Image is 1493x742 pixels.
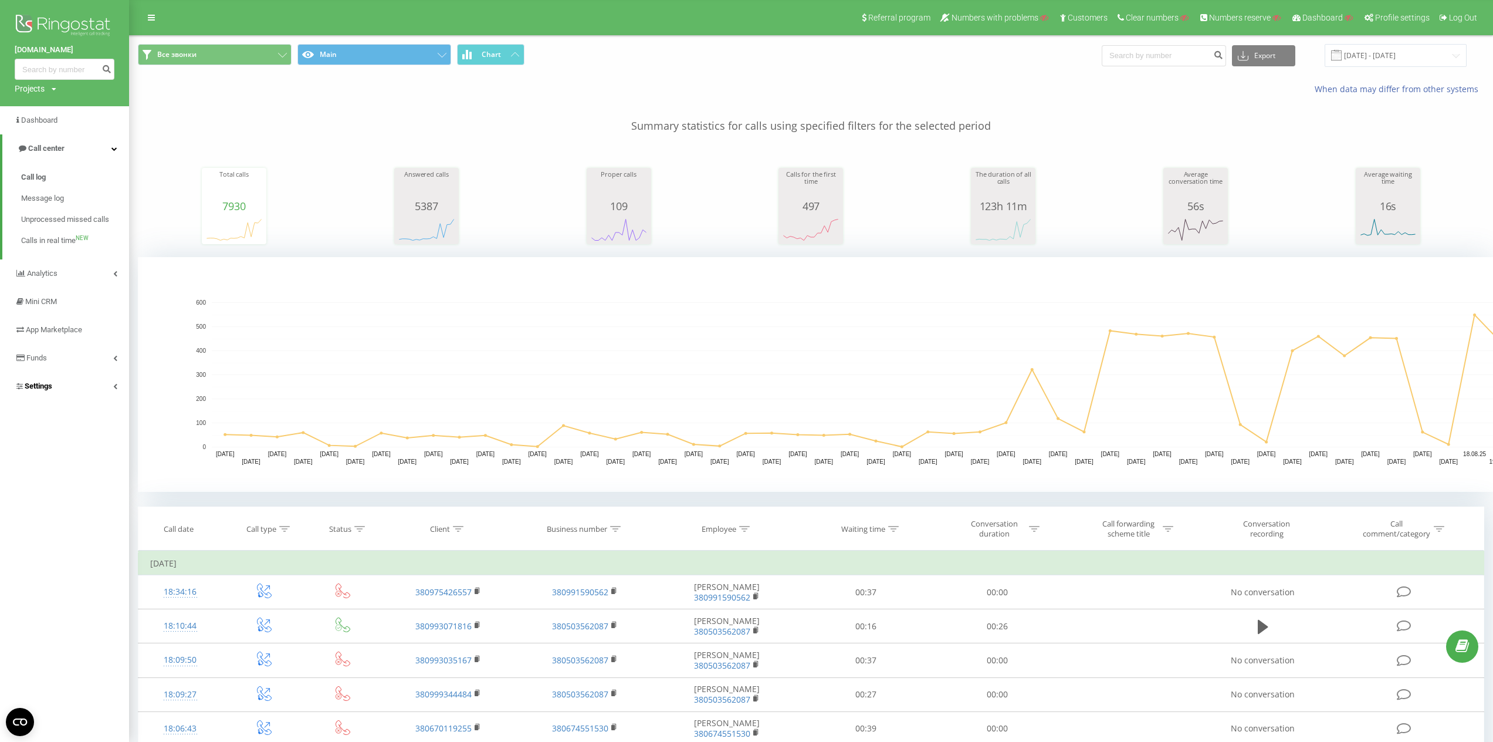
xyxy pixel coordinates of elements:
div: 18:06:43 [150,717,211,740]
div: 5387 [397,200,456,212]
text: [DATE] [893,451,912,457]
p: Summary statistics for calls using specified filters for the selected period [138,95,1484,134]
text: [DATE] [450,458,469,465]
div: Average conversation time [1166,171,1225,200]
div: Call type [246,524,276,534]
div: 18:09:50 [150,649,211,672]
a: 380993071816 [415,620,472,632]
text: [DATE] [1413,451,1432,457]
div: A chart. [1166,212,1225,247]
text: 500 [196,323,206,330]
text: [DATE] [866,458,885,465]
text: [DATE] [658,458,677,465]
text: 18.08.25 [1463,451,1486,457]
text: [DATE] [502,458,521,465]
a: 380670119255 [415,723,472,734]
div: Calls for the first time [781,171,840,200]
td: 00:00 [932,677,1063,711]
td: 00:37 [800,643,932,677]
td: [PERSON_NAME] [653,677,800,711]
div: Call date [164,524,194,534]
td: 00:00 [932,575,1063,609]
a: 380999344484 [415,689,472,700]
a: [DOMAIN_NAME] [15,44,114,56]
div: Total calls [205,171,263,200]
text: [DATE] [1387,458,1406,465]
span: Calls in real time [21,235,76,247]
span: Chart [482,50,501,59]
a: 380991590562 [552,586,608,598]
td: 00:00 [932,643,1063,677]
td: [DATE] [138,552,1484,575]
td: 00:27 [800,677,932,711]
td: 00:37 [800,575,932,609]
div: 109 [590,200,648,212]
div: Projects [15,83,45,95]
span: Profile settings [1375,13,1430,22]
div: Conversation recording [1228,519,1305,539]
text: [DATE] [607,458,625,465]
div: Call comment/category [1362,519,1431,539]
button: Open CMP widget [6,708,34,736]
text: [DATE] [763,458,781,465]
div: Conversation duration [963,519,1026,539]
text: [DATE] [554,458,573,465]
svg: A chart. [205,212,263,247]
a: 380993035167 [415,655,472,666]
text: [DATE] [1309,451,1328,457]
button: Все звонки [138,44,292,65]
button: Chart [457,44,524,65]
span: Все звонки [157,50,197,59]
td: 00:26 [932,609,1063,643]
text: [DATE] [580,451,599,457]
svg: A chart. [590,212,648,247]
text: [DATE] [268,451,287,457]
span: No conversation [1231,689,1295,700]
a: 380674551530 [552,723,608,734]
div: 7930 [205,200,263,212]
td: [PERSON_NAME] [653,643,800,677]
div: 18:10:44 [150,615,211,638]
div: Business number [547,524,607,534]
a: Call center [2,134,129,163]
text: [DATE] [1361,451,1380,457]
button: Export [1232,45,1295,66]
div: A chart. [781,212,840,247]
div: 56s [1166,200,1225,212]
div: Call forwarding scheme title [1097,519,1160,539]
span: Dashboard [21,116,57,124]
a: 380503562087 [552,689,608,700]
img: Ringostat logo [15,12,114,41]
svg: A chart. [974,212,1032,247]
span: Customers [1068,13,1108,22]
svg: A chart. [397,212,456,247]
svg: A chart. [1359,212,1417,247]
div: Status [329,524,351,534]
text: [DATE] [841,451,859,457]
text: [DATE] [1283,458,1302,465]
a: 380503562087 [552,620,608,632]
text: [DATE] [1231,458,1250,465]
a: 380674551530 [694,728,750,739]
text: [DATE] [997,451,1015,457]
span: Referral program [868,13,930,22]
div: Employee [702,524,736,534]
td: [PERSON_NAME] [653,575,800,609]
a: 380991590562 [694,592,750,603]
a: Message log [21,188,129,209]
span: Dashboard [1302,13,1343,22]
span: Call center [28,144,65,153]
text: [DATE] [294,458,313,465]
span: Numbers reserve [1209,13,1271,22]
text: [DATE] [1179,458,1198,465]
text: [DATE] [398,458,417,465]
a: 380503562087 [694,626,750,637]
text: [DATE] [1023,458,1041,465]
text: 0 [202,444,206,450]
text: [DATE] [1049,451,1068,457]
text: [DATE] [242,458,260,465]
div: Waiting time [841,524,885,534]
span: Call log [21,171,46,183]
